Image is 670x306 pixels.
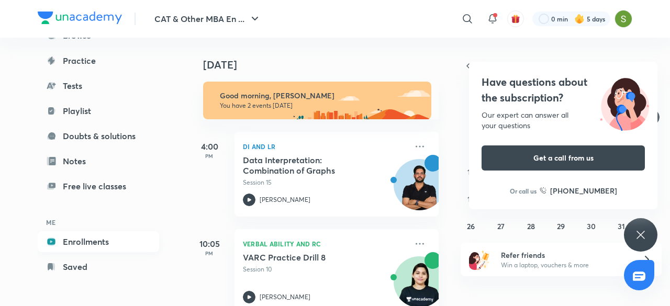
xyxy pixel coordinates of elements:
a: Company Logo [38,12,122,27]
button: October 26, 2025 [463,218,479,234]
img: Avatar [394,165,444,215]
button: October 29, 2025 [553,218,569,234]
h4: [DATE] [203,59,449,71]
h6: [PHONE_NUMBER] [550,185,617,196]
p: PM [188,250,230,256]
img: ttu_illustration_new.svg [591,74,657,131]
p: Win a laptop, vouchers & more [501,260,630,270]
abbr: October 26, 2025 [467,221,475,231]
abbr: October 29, 2025 [557,221,565,231]
button: October 30, 2025 [583,218,599,234]
img: avatar [511,14,520,24]
h5: 4:00 [188,140,230,153]
h4: Have questions about the subscription? [482,74,645,106]
button: October 27, 2025 [493,218,509,234]
abbr: October 28, 2025 [527,221,535,231]
button: October 31, 2025 [613,218,630,234]
img: streak [574,14,585,24]
button: October 28, 2025 [523,218,540,234]
p: PM [188,153,230,159]
button: October 19, 2025 [463,190,479,207]
a: Playlist [38,100,159,121]
img: referral [469,249,490,270]
abbr: October 30, 2025 [587,221,596,231]
p: DI and LR [243,140,407,153]
h5: VARC Practice Drill 8 [243,252,373,263]
button: CAT & Other MBA En ... [148,8,267,29]
button: Get a call from us [482,145,645,171]
p: Session 15 [243,178,407,187]
h5: Data Interpretation: Combination of Graphs [243,155,373,176]
a: Enrollments [38,231,159,252]
abbr: October 12, 2025 [467,167,474,177]
div: Our expert can answer all your questions [482,110,645,131]
h6: Refer friends [501,250,630,260]
button: October 12, 2025 [463,163,479,180]
button: [DATE] [475,59,647,73]
a: Saved [38,256,159,277]
p: [PERSON_NAME] [260,195,310,205]
a: Free live classes [38,176,159,197]
button: October 5, 2025 [463,136,479,153]
a: Practice [38,50,159,71]
a: Tests [38,75,159,96]
abbr: October 19, 2025 [467,194,475,204]
span: [DATE] [544,59,578,73]
p: You have 2 events [DATE] [220,101,422,110]
a: [PHONE_NUMBER] [540,185,617,196]
p: Or call us [510,186,537,196]
abbr: October 31, 2025 [618,221,625,231]
h6: ME [38,213,159,231]
h6: Good morning, [PERSON_NAME] [220,91,422,100]
p: [PERSON_NAME] [260,292,310,302]
h5: 10:05 [188,237,230,250]
img: Samridhi Vij [615,10,632,28]
p: Session 10 [243,265,407,274]
img: morning [203,82,431,119]
abbr: October 27, 2025 [497,221,505,231]
p: Verbal Ability and RC [243,237,407,250]
a: Doubts & solutions [38,126,159,146]
button: avatar [507,10,524,27]
img: Company Logo [38,12,122,24]
a: Notes [38,151,159,172]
